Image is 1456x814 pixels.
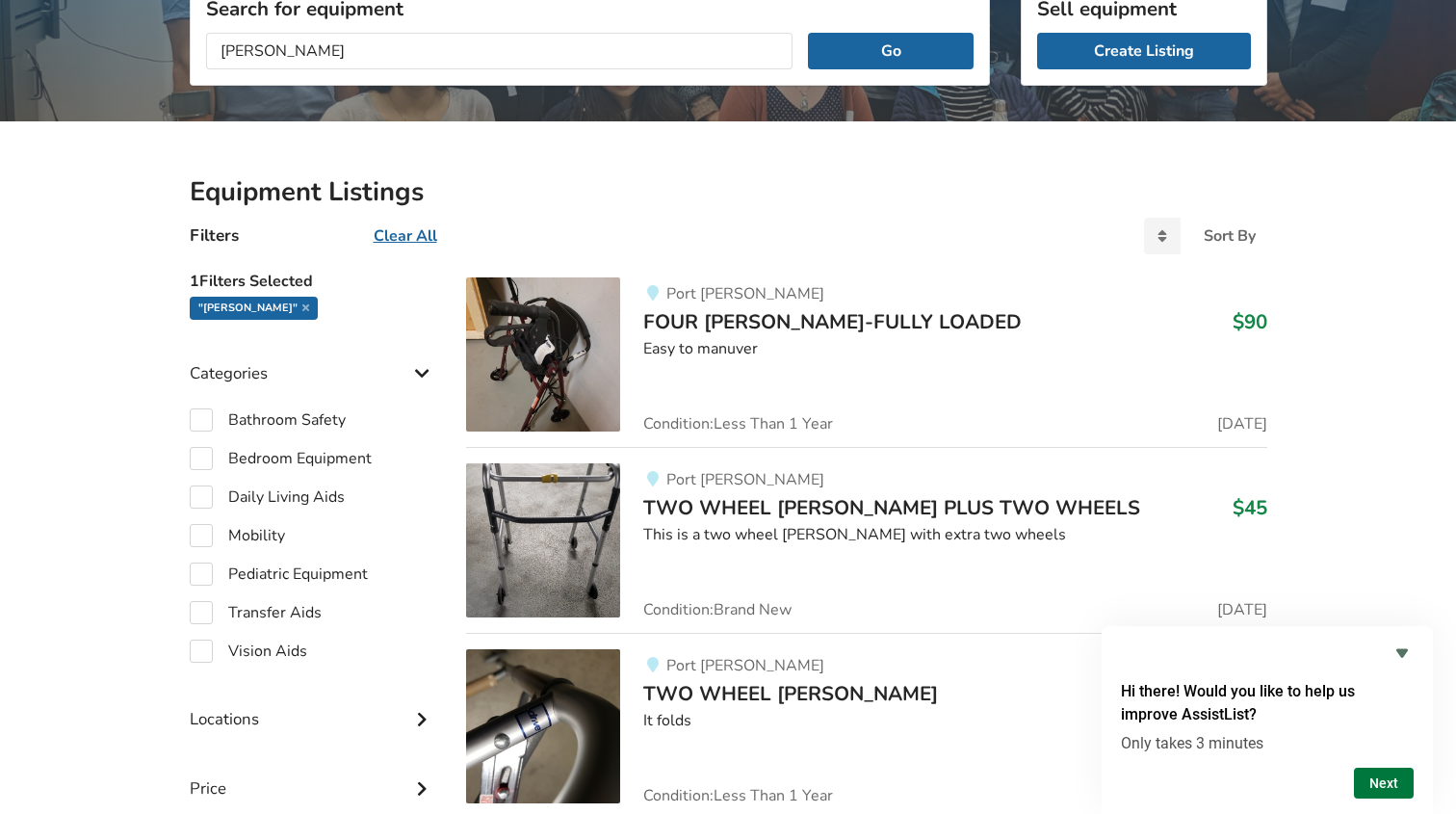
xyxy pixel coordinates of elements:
[1354,768,1414,799] button: Next question
[190,175,1267,209] h2: Equipment Listings
[1121,680,1414,726] h2: Hi there! Would you like to help us improve AssistList?
[1121,734,1414,752] p: Only takes 3 minutes
[1233,495,1267,520] h3: $45
[190,640,307,663] label: Vision Aids
[643,602,792,617] span: Condition: Brand New
[190,408,346,432] label: Bathroom Safety
[1217,416,1267,432] span: [DATE]
[190,740,436,808] div: Price
[643,308,1022,335] span: FOUR [PERSON_NAME]-FULLY LOADED
[190,486,345,509] label: Daily Living Aids
[190,297,318,320] div: "[PERSON_NAME]"
[466,649,620,803] img: mobility-two wheel walker
[1204,228,1256,244] div: Sort By
[190,563,368,586] label: Pediatric Equipment
[666,469,824,490] span: Port [PERSON_NAME]
[466,447,1266,633] a: mobility-two wheel walker plus two wheelsPort [PERSON_NAME]TWO WHEEL [PERSON_NAME] PLUS TWO WHEEL...
[1233,309,1267,334] h3: $90
[190,262,436,297] h5: 1 Filters Selected
[190,447,372,470] label: Bedroom Equipment
[666,655,824,676] span: Port [PERSON_NAME]
[466,277,620,432] img: mobility-four whell walker-fully loaded
[643,710,1266,732] div: It folds
[190,524,285,547] label: Mobility
[666,283,824,304] span: Port [PERSON_NAME]
[190,601,322,624] label: Transfer Aids
[190,224,239,247] h4: Filters
[1391,642,1414,665] button: Hide survey
[374,225,437,247] u: Clear All
[643,338,1266,360] div: Easy to manuver
[466,277,1266,447] a: mobility-four whell walker-fully loadedPort [PERSON_NAME]FOUR [PERSON_NAME]-FULLY LOADED$90Easy t...
[643,680,938,707] span: TWO WHEEL [PERSON_NAME]
[643,494,1140,521] span: TWO WHEEL [PERSON_NAME] PLUS TWO WHEELS
[190,325,436,393] div: Categories
[808,33,973,69] button: Go
[466,463,620,617] img: mobility-two wheel walker plus two wheels
[1121,642,1414,799] div: Hi there! Would you like to help us improve AssistList?
[1037,33,1251,69] a: Create Listing
[1217,602,1267,617] span: [DATE]
[643,788,833,803] span: Condition: Less Than 1 Year
[643,416,833,432] span: Condition: Less Than 1 Year
[206,33,793,69] input: I am looking for...
[190,670,436,739] div: Locations
[643,524,1266,546] div: This is a two wheel [PERSON_NAME] with extra two wheels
